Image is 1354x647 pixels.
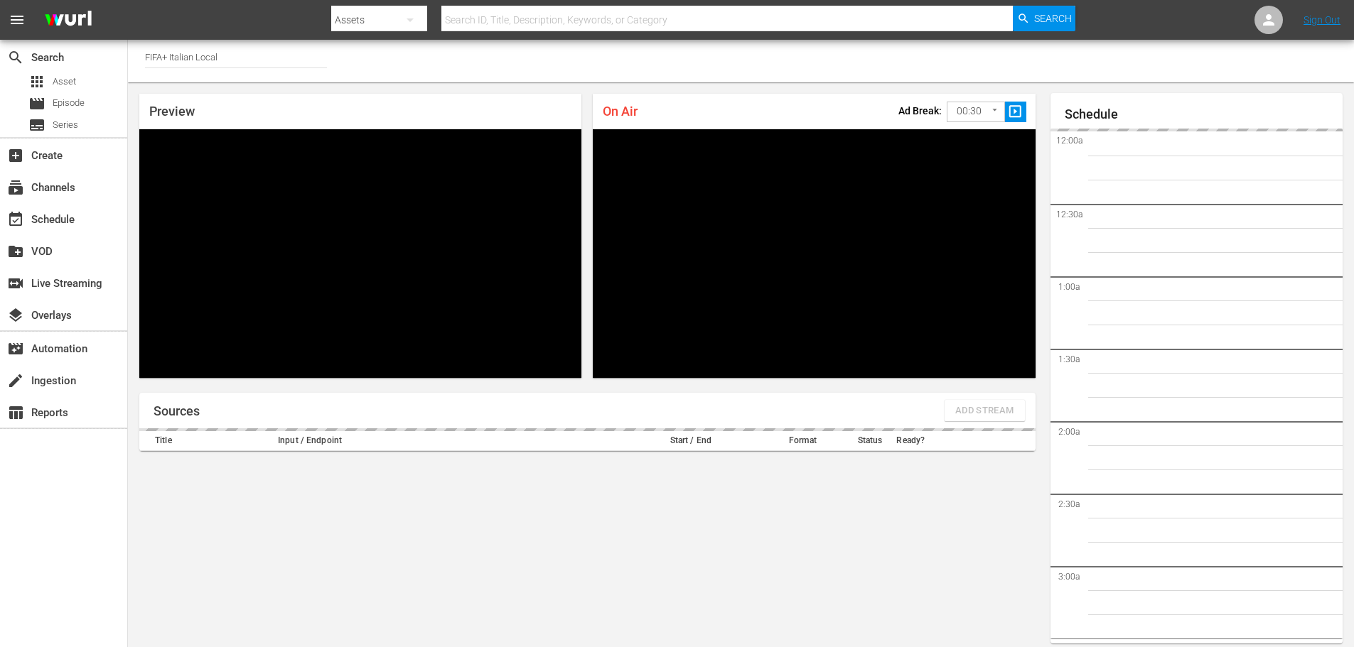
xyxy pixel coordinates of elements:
[593,129,1035,378] div: Video Player
[28,73,45,90] span: Asset
[7,372,24,389] span: Ingestion
[1304,14,1340,26] a: Sign Out
[53,118,78,132] span: Series
[603,104,638,119] span: On Air
[9,11,26,28] span: menu
[154,404,200,418] h1: Sources
[7,211,24,228] span: Schedule
[947,98,1005,125] div: 00:30
[892,431,937,451] th: Ready?
[758,431,847,451] th: Format
[139,129,581,378] div: Video Player
[7,340,24,357] span: Automation
[1013,6,1075,31] button: Search
[274,431,623,451] th: Input / Endpoint
[149,104,195,119] span: Preview
[53,96,85,110] span: Episode
[1007,104,1023,120] span: slideshow_sharp
[34,4,102,37] img: ans4CAIJ8jUAAAAAAAAAAAAAAAAAAAAAAAAgQb4GAAAAAAAAAAAAAAAAAAAAAAAAJMjXAAAAAAAAAAAAAAAAAAAAAAAAgAT5G...
[28,95,45,112] span: Episode
[139,431,274,451] th: Title
[28,116,45,134] span: Series
[7,404,24,421] span: Reports
[623,431,758,451] th: Start / End
[7,147,24,164] span: Create
[7,49,24,66] span: Search
[53,75,76,89] span: Asset
[7,275,24,292] span: Live Streaming
[1065,107,1343,121] h1: Schedule
[898,105,942,116] p: Ad Break:
[7,307,24,324] span: Overlays
[7,243,24,260] span: VOD
[847,431,892,451] th: Status
[7,179,24,196] span: Channels
[1034,6,1072,31] span: Search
